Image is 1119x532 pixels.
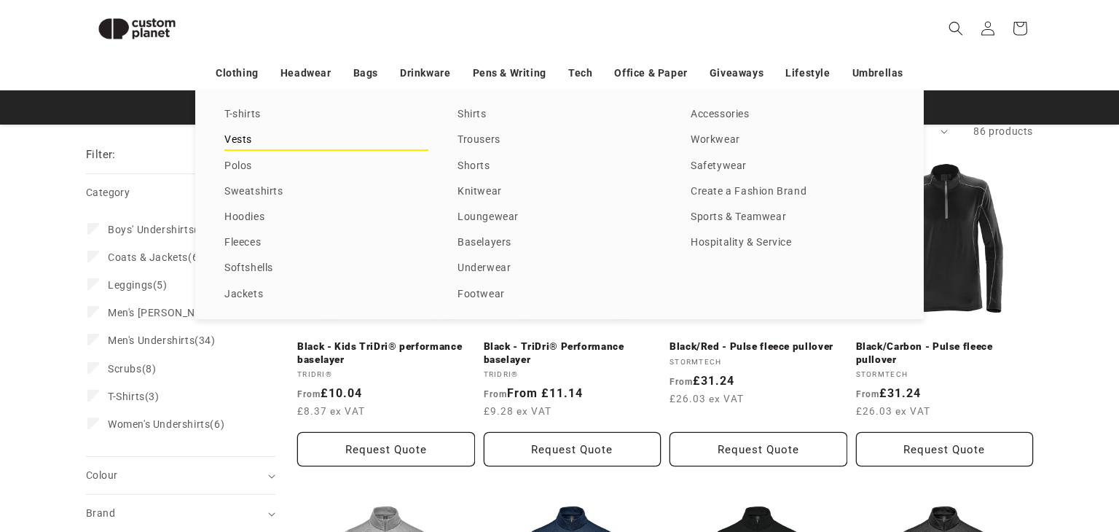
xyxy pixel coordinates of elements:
[108,335,195,346] span: Men's Undershirts
[224,259,428,278] a: Softshells
[224,233,428,253] a: Fleeces
[691,182,895,202] a: Create a Fashion Brand
[280,60,331,86] a: Headwear
[224,105,428,125] a: T-shirts
[879,375,1119,532] iframe: Chat Widget
[458,285,661,305] a: Footwear
[108,363,142,375] span: Scrubs
[400,60,450,86] a: Drinkware
[458,233,661,253] a: Baselayers
[785,60,830,86] a: Lifestyle
[568,60,592,86] a: Tech
[353,60,378,86] a: Bags
[224,157,428,176] a: Polos
[691,105,895,125] a: Accessories
[108,390,160,403] span: (3)
[691,157,895,176] a: Safetywear
[224,130,428,150] a: Vests
[108,391,145,402] span: T-Shirts
[108,334,216,347] span: (34)
[458,208,661,227] a: Loungewear
[710,60,763,86] a: Giveaways
[224,208,428,227] a: Hoodies
[86,507,115,519] span: Brand
[458,182,661,202] a: Knitwear
[473,60,546,86] a: Pens & Writing
[86,469,117,481] span: Colour
[108,362,156,375] span: (8)
[108,418,210,430] span: Women's Undershirts
[108,418,224,431] span: (6)
[224,285,428,305] a: Jackets
[86,6,188,52] img: Custom Planet
[856,340,1034,366] a: Black/Carbon - Pulse fleece pullover
[224,182,428,202] a: Sweatshirts
[691,233,895,253] a: Hospitality & Service
[458,259,661,278] a: Underwear
[614,60,687,86] a: Office & Paper
[852,60,903,86] a: Umbrellas
[670,340,847,353] a: Black/Red - Pulse fleece pullover
[458,105,661,125] a: Shirts
[86,457,275,494] summary: Colour (0 selected)
[940,12,972,44] summary: Search
[484,340,661,366] a: Black - TriDri® Performance baselayer
[691,130,895,150] a: Workwear
[691,208,895,227] a: Sports & Teamwear
[297,340,475,366] a: Black - Kids TriDri® performance baselayer
[856,432,1034,466] button: Request Quote
[670,432,847,466] button: Request Quote
[458,157,661,176] a: Shorts
[86,495,275,532] summary: Brand (0 selected)
[484,432,661,466] button: Request Quote
[297,432,475,466] button: Request Quote
[458,130,661,150] a: Trousers
[216,60,259,86] a: Clothing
